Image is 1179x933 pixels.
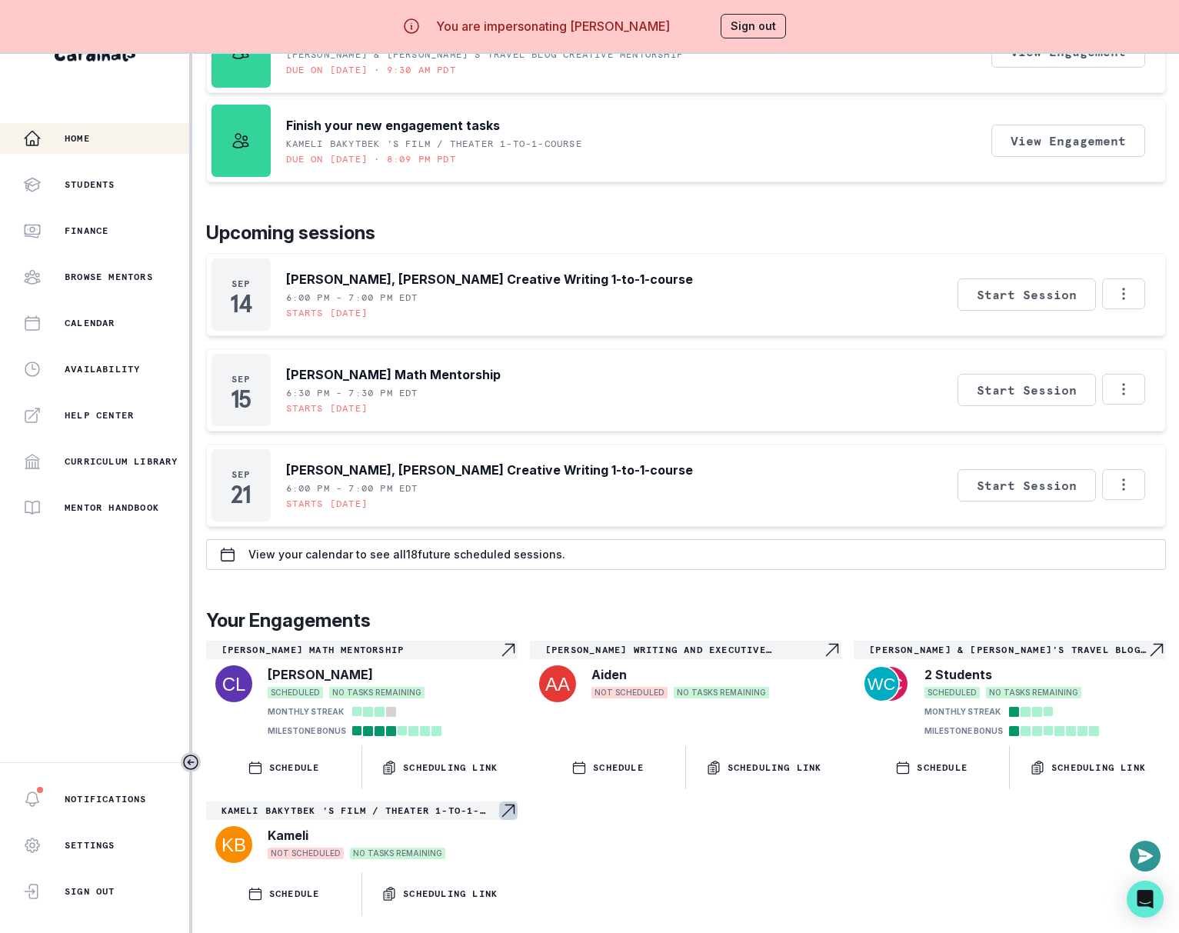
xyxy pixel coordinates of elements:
div: Open Intercom Messenger [1127,881,1164,918]
p: [PERSON_NAME] & [PERSON_NAME]'s Travel Blog Creative Mentorship [869,644,1147,656]
button: Start Session [958,374,1096,406]
p: [PERSON_NAME] [268,665,373,684]
p: Scheduling Link [403,888,498,900]
p: Scheduling Link [1051,761,1146,774]
a: [PERSON_NAME] & [PERSON_NAME]'s Travel Blog Creative MentorshipNavigate to engagement pageRyanWil... [854,641,1165,740]
p: Students [65,178,115,191]
p: SCHEDULE [269,761,320,774]
p: 2 Students [924,665,992,684]
button: SCHEDULE [530,746,685,789]
p: Finance [65,225,108,237]
svg: Navigate to engagement page [499,801,518,820]
p: Starts [DATE] [286,498,368,510]
p: Aiden [591,665,627,684]
span: NO TASKS REMAINING [986,687,1081,698]
p: Starts [DATE] [286,307,368,319]
svg: Navigate to engagement page [499,641,518,659]
p: [PERSON_NAME] Math Mentorship [221,644,499,656]
p: Scheduling Link [728,761,822,774]
p: Due on [DATE] • 8:09 PM PDT [286,153,456,165]
p: Notifications [65,793,147,805]
p: Kameli Bakytbek 's Film / Theater 1-to-1-course [286,138,582,150]
img: svg [215,665,252,702]
span: NO TASKS REMAINING [674,687,769,698]
span: NOT SCHEDULED [591,687,668,698]
p: 21 [231,487,250,502]
button: Options [1102,278,1145,309]
a: Kameli Bakytbek 's Film / Theater 1-to-1-courseNavigate to engagement pageKameliNOT SCHEDULEDNO T... [206,801,518,866]
p: Finish your new engagement tasks [286,116,500,135]
p: Calendar [65,317,115,329]
button: Scheduling Link [362,746,518,789]
p: SCHEDULE [269,888,320,900]
button: SCHEDULE [206,746,361,789]
a: [PERSON_NAME] Math MentorshipNavigate to engagement page[PERSON_NAME]SCHEDULEDNO TASKS REMAININGM... [206,641,518,740]
button: Options [1102,374,1145,405]
p: Curriculum Library [65,455,178,468]
p: Sign Out [65,885,115,898]
button: SCHEDULE [854,746,1009,789]
p: Your Engagements [206,607,1166,635]
p: You are impersonating [PERSON_NAME] [436,17,670,35]
button: Scheduling Link [1010,746,1165,789]
p: Kameli Bakytbek 's Film / Theater 1-to-1-course [221,805,499,817]
button: Open or close messaging widget [1130,841,1161,871]
p: Sep [231,278,251,290]
p: Starts [DATE] [286,402,368,415]
p: MONTHLY STREAK [924,706,1001,718]
p: [PERSON_NAME], [PERSON_NAME] Creative Writing 1-to-1-course [286,270,693,288]
a: [PERSON_NAME] Writing and Executive Functioning MentorshipNavigate to engagement pageAidenNOT SCH... [530,641,841,705]
button: Start Session [958,469,1096,501]
span: NO TASKS REMAINING [350,848,445,859]
p: Due on [DATE] • 9:30 AM PDT [286,64,456,76]
p: Mentor Handbook [65,501,159,514]
p: 6:00 PM - 7:00 PM EDT [286,292,418,304]
p: Availability [65,363,140,375]
img: svg [539,665,576,702]
p: Sep [231,373,251,385]
p: MILESTONE BONUS [268,725,346,737]
p: SCHEDULE [593,761,644,774]
button: Scheduling Link [686,746,841,789]
button: SCHEDULE [206,872,361,915]
p: 14 [230,296,251,312]
p: Browse Mentors [65,271,153,283]
p: Kameli [268,826,308,845]
p: Scheduling Link [403,761,498,774]
img: svg [215,826,252,863]
p: [PERSON_NAME] Writing and Executive Functioning Mentorship [545,644,823,656]
button: Options [1102,469,1145,500]
p: 6:00 PM - 7:00 PM EDT [286,482,418,495]
p: [PERSON_NAME], [PERSON_NAME] Creative Writing 1-to-1-course [286,461,693,479]
p: Home [65,132,90,145]
p: Settings [65,839,115,851]
svg: Navigate to engagement page [823,641,841,659]
span: SCHEDULED [924,687,980,698]
p: MILESTONE BONUS [924,725,1003,737]
svg: Navigate to engagement page [1147,641,1166,659]
button: Start Session [958,278,1096,311]
p: 15 [231,392,251,407]
button: View Engagement [991,125,1145,157]
p: Help Center [65,409,134,422]
p: MONTHLY STREAK [268,706,344,718]
button: Scheduling Link [362,872,518,915]
span: SCHEDULED [268,687,323,698]
img: Will [864,667,898,701]
p: View your calendar to see all 18 future scheduled sessions. [248,548,565,561]
button: Toggle sidebar [181,752,201,772]
img: Ryan [874,667,908,701]
span: NOT SCHEDULED [268,848,344,859]
button: Sign out [721,14,786,38]
p: SCHEDULE [917,761,968,774]
p: 6:30 PM - 7:30 PM EDT [286,387,418,399]
p: Upcoming sessions [206,219,1166,247]
p: [PERSON_NAME] & [PERSON_NAME]'s Travel Blog Creative Mentorship [286,48,684,61]
p: Sep [231,468,251,481]
span: NO TASKS REMAINING [329,687,425,698]
p: [PERSON_NAME] Math Mentorship [286,365,501,384]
